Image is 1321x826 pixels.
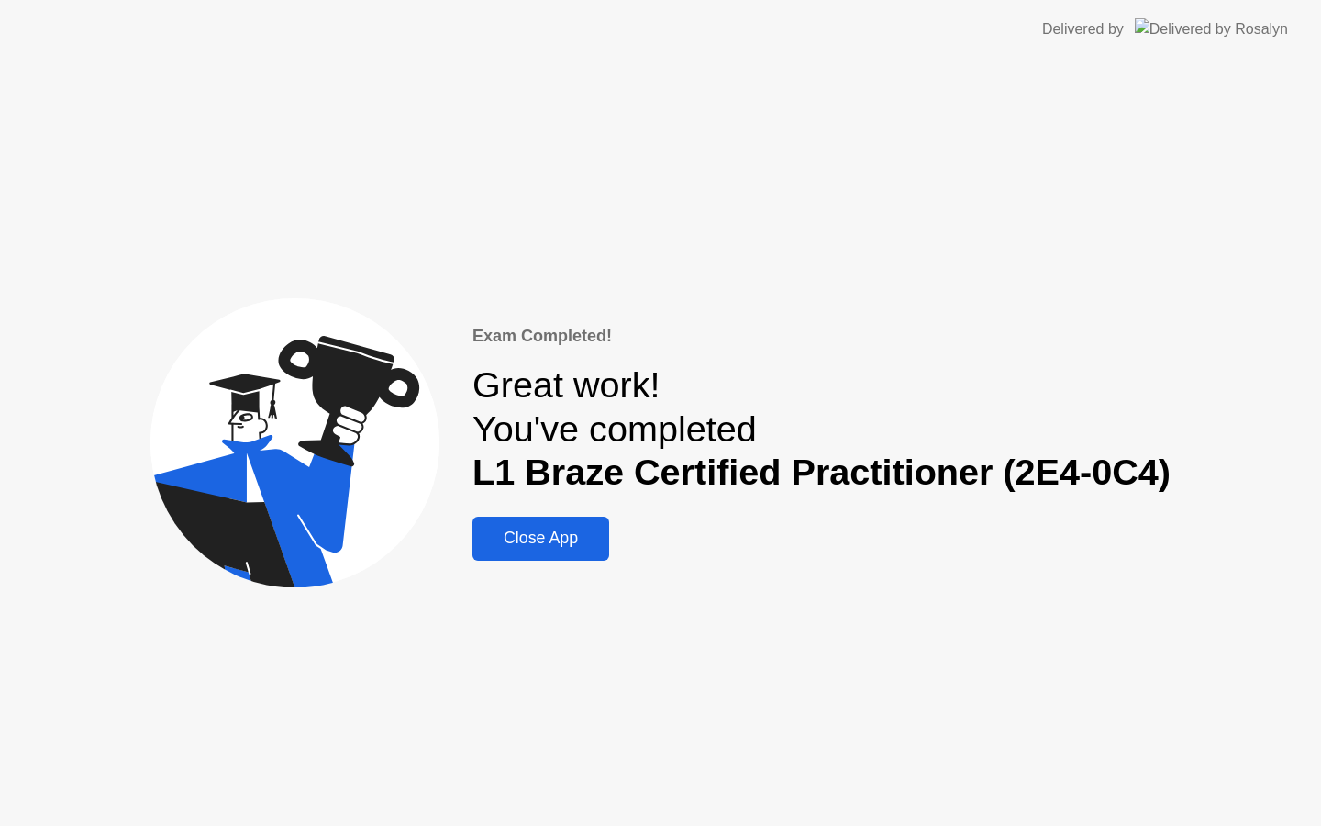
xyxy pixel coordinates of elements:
[472,517,609,561] button: Close App
[1135,18,1288,39] img: Delivered by Rosalyn
[472,324,1171,349] div: Exam Completed!
[472,452,1171,492] b: L1 Braze Certified Practitioner (2E4-0C4)
[478,529,604,548] div: Close App
[1042,18,1124,40] div: Delivered by
[472,363,1171,495] div: Great work! You've completed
